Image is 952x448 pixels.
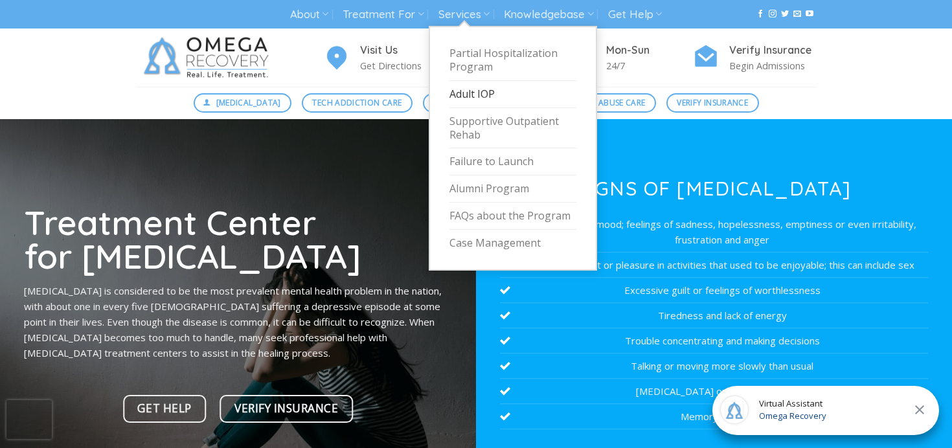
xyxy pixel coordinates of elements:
a: Get Help [608,3,662,27]
a: Substance Abuse Care [540,93,656,113]
a: Supportive Outpatient Rehab [449,108,576,149]
a: Verify Insurance [666,93,759,113]
span: Get Help [137,399,191,418]
a: About [290,3,328,27]
a: Case Management [449,230,576,256]
a: Verify Insurance Begin Admissions [693,42,816,74]
p: [MEDICAL_DATA] is considered to be the most prevalent mental health problem in the nation, with a... [24,283,453,361]
a: Follow on Facebook [756,10,764,19]
iframe: reCAPTCHA [6,400,52,439]
a: Visit Us Get Directions [324,42,447,74]
h3: Signs of [MEDICAL_DATA] [500,179,929,198]
li: Trouble concentrating and making decisions [500,328,929,353]
span: [MEDICAL_DATA] [216,96,281,109]
li: Talking or moving more slowly than usual [500,353,929,379]
span: Tech Addiction Care [312,96,402,109]
a: Mental Health Care [423,93,530,113]
li: Excessive guilt or feelings of worthlessness [500,278,929,303]
li: Tiredness and lack of energy [500,303,929,328]
li: Persistent low mood; feelings of sadness, hopelessness, emptiness or even irritability, frustrati... [500,212,929,252]
span: Substance Abuse Care [550,96,645,109]
a: Partial Hospitalization Program [449,40,576,81]
a: Services [438,3,490,27]
li: Memory problems [500,404,929,429]
span: Verify Insurance [677,96,748,109]
a: Treatment For [343,3,424,27]
a: Follow on Twitter [781,10,789,19]
a: [MEDICAL_DATA] [194,93,292,113]
p: 24/7 [606,58,693,73]
p: Get Directions [360,58,447,73]
h4: Verify Insurance [729,42,816,59]
p: Begin Admissions [729,58,816,73]
a: Tech Addiction Care [302,93,413,113]
h1: Treatment Center for [MEDICAL_DATA] [24,205,453,273]
a: Alumni Program [449,175,576,203]
span: Verify Insurance [234,399,338,418]
a: Knowledgebase [504,3,593,27]
a: Follow on YouTube [806,10,813,19]
a: FAQs about the Program [449,203,576,230]
a: Send us an email [793,10,801,19]
a: Adult IOP [449,81,576,108]
li: Loss of interest or pleasure in activities that used to be enjoyable; this can include sex [500,252,929,278]
h4: Visit Us [360,42,447,59]
a: Get Help [123,395,207,423]
li: [MEDICAL_DATA] or trouble sitting still [500,379,929,404]
h4: Mon-Sun [606,42,693,59]
a: Verify Insurance [220,395,354,423]
a: Failure to Launch [449,148,576,175]
img: Omega Recovery [136,28,282,87]
a: Follow on Instagram [769,10,776,19]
